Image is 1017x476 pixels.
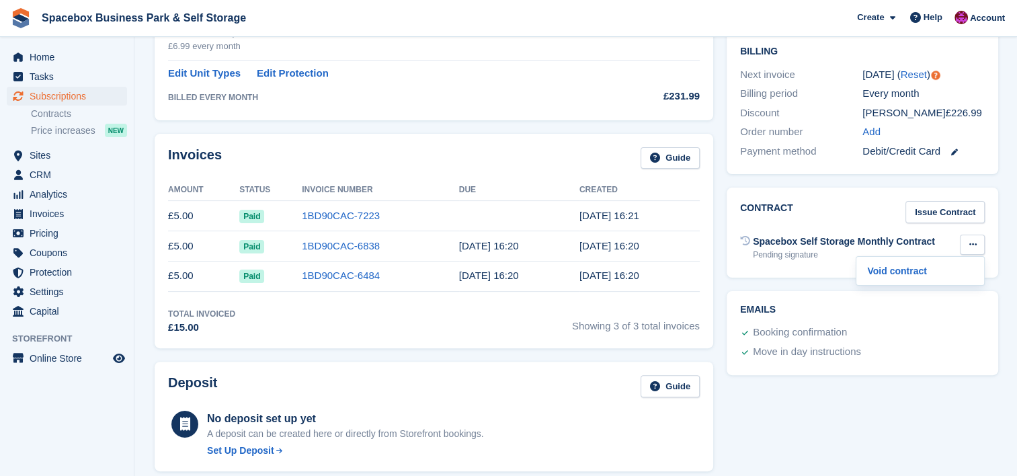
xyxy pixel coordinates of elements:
[862,67,985,83] div: [DATE] ( )
[207,444,274,458] div: Set Up Deposit
[740,106,862,121] div: Discount
[930,69,942,81] div: Tooltip anchor
[862,86,985,102] div: Every month
[7,204,127,223] a: menu
[302,240,380,251] a: 1BD90CAC-6838
[753,344,861,360] div: Move in day instructions
[168,308,235,320] div: Total Invoiced
[168,66,241,81] a: Edit Unit Types
[30,48,110,67] span: Home
[239,240,264,253] span: Paid
[459,270,519,281] time: 2025-06-01 15:20:17 UTC
[168,320,235,335] div: £15.00
[257,66,329,81] a: Edit Protection
[168,147,222,169] h2: Invoices
[30,67,110,86] span: Tasks
[753,325,847,341] div: Booking confirmation
[753,249,935,261] div: Pending signature
[239,180,302,201] th: Status
[970,11,1005,25] span: Account
[579,240,639,251] time: 2025-06-30 15:20:37 UTC
[740,67,862,83] div: Next invoice
[302,270,380,281] a: 1BD90CAC-6484
[740,305,985,315] h2: Emails
[954,11,968,24] img: Shitika Balanath
[7,224,127,243] a: menu
[740,144,862,159] div: Payment method
[862,262,979,280] a: Void contract
[7,243,127,262] a: menu
[7,48,127,67] a: menu
[105,124,127,137] div: NEW
[459,180,579,201] th: Due
[30,204,110,223] span: Invoices
[905,201,985,223] a: Issue Contract
[30,263,110,282] span: Protection
[31,123,127,138] a: Price increases NEW
[740,124,862,140] div: Order number
[30,87,110,106] span: Subscriptions
[31,108,127,120] a: Contracts
[11,8,31,28] img: stora-icon-8386f47178a22dfd0bd8f6a31ec36ba5ce8667c1dd55bd0f319d3a0aa187defe.svg
[641,147,700,169] a: Guide
[302,180,458,201] th: Invoice Number
[168,261,239,291] td: £5.00
[7,87,127,106] a: menu
[7,349,127,368] a: menu
[7,67,127,86] a: menu
[862,106,985,121] div: [PERSON_NAME]£226.99
[30,165,110,184] span: CRM
[602,89,700,104] div: £231.99
[111,350,127,366] a: Preview store
[459,240,519,251] time: 2025-07-01 15:20:17 UTC
[30,302,110,321] span: Capital
[168,201,239,231] td: £5.00
[30,349,110,368] span: Online Store
[30,282,110,301] span: Settings
[641,375,700,397] a: Guide
[302,210,380,221] a: 1BD90CAC-7223
[168,375,217,397] h2: Deposit
[924,11,942,24] span: Help
[753,235,935,249] div: Spacebox Self Storage Monthly Contract
[168,91,602,104] div: BILLED EVERY MONTH
[30,146,110,165] span: Sites
[30,185,110,204] span: Analytics
[168,231,239,262] td: £5.00
[579,210,639,221] time: 2025-07-31 15:21:22 UTC
[579,180,700,201] th: Created
[30,243,110,262] span: Coupons
[862,124,881,140] a: Add
[740,44,985,57] h2: Billing
[7,263,127,282] a: menu
[901,69,927,80] a: Reset
[7,146,127,165] a: menu
[239,270,264,283] span: Paid
[36,7,251,29] a: Spacebox Business Park & Self Storage
[168,40,602,53] div: £6.99 every month
[7,185,127,204] a: menu
[207,411,484,427] div: No deposit set up yet
[31,124,95,137] span: Price increases
[239,210,264,223] span: Paid
[857,11,884,24] span: Create
[7,302,127,321] a: menu
[207,444,484,458] a: Set Up Deposit
[30,224,110,243] span: Pricing
[579,270,639,281] time: 2025-05-31 15:20:17 UTC
[862,144,985,159] div: Debit/Credit Card
[740,86,862,102] div: Billing period
[7,282,127,301] a: menu
[207,427,484,441] p: A deposit can be created here or directly from Storefront bookings.
[7,165,127,184] a: menu
[168,180,239,201] th: Amount
[572,308,700,335] span: Showing 3 of 3 total invoices
[740,201,793,223] h2: Contract
[12,332,134,346] span: Storefront
[602,17,700,61] td: £6.99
